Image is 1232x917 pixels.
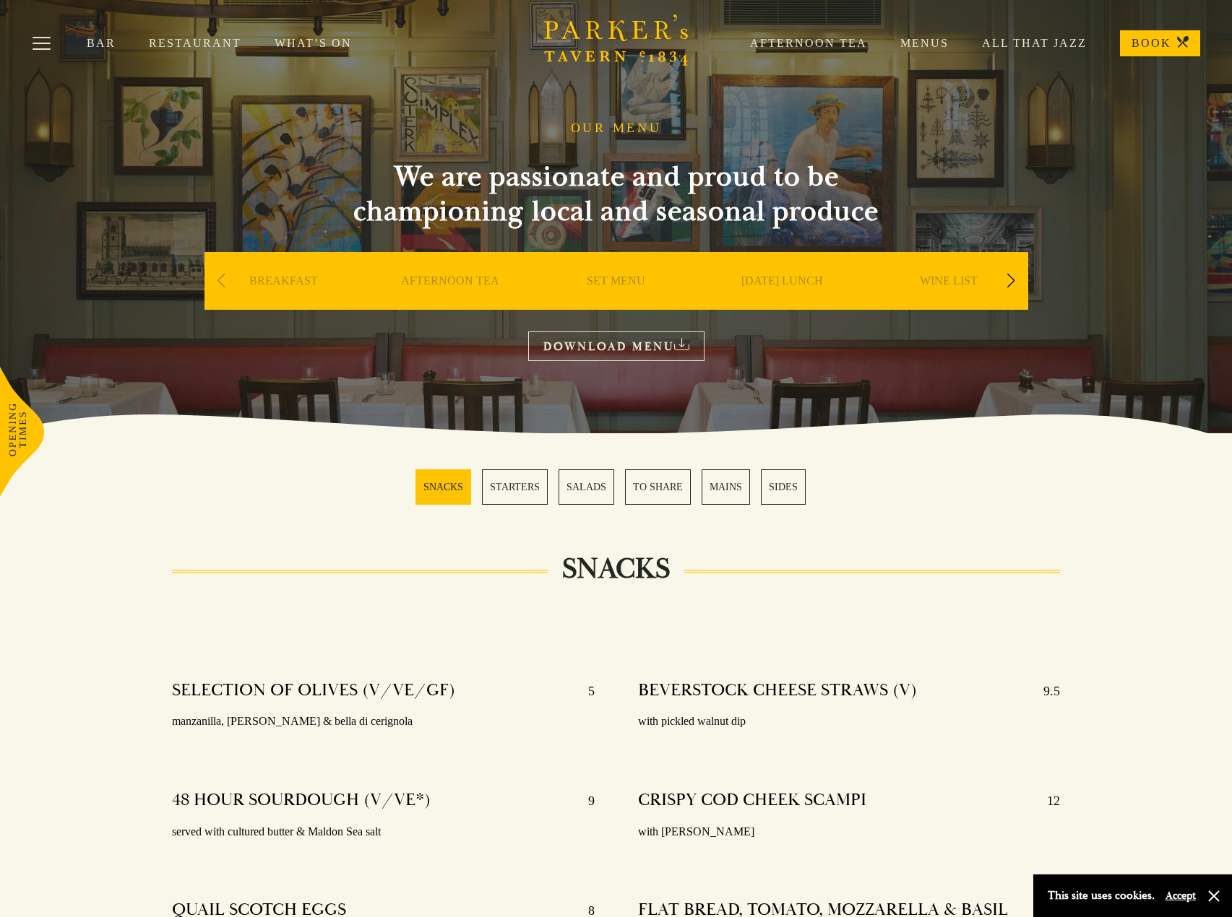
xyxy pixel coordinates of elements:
div: 5 / 9 [869,252,1028,353]
h1: OUR MENU [571,121,662,136]
a: BREAKFAST [249,274,318,331]
p: 9 [574,789,595,812]
a: SET MENU [587,274,645,331]
div: 2 / 9 [371,252,530,353]
a: 3 / 6 [559,469,614,505]
div: Next slide [1001,265,1021,297]
a: DOWNLOAD MENU [528,331,705,361]
a: [DATE] LUNCH [741,274,823,331]
p: 9.5 [1029,679,1060,703]
a: AFTERNOON TEA [401,274,499,331]
h4: BEVERSTOCK CHEESE STRAWS (V) [638,679,917,703]
h2: We are passionate and proud to be championing local and seasonal produce [327,160,905,229]
a: 6 / 6 [761,469,806,505]
a: 1 / 6 [415,469,471,505]
h2: SNACKS [548,552,684,586]
h4: 48 HOUR SOURDOUGH (V/VE*) [172,789,431,812]
p: served with cultured butter & Maldon Sea salt [172,822,595,843]
button: Accept [1166,889,1196,903]
p: 12 [1033,789,1060,812]
a: WINE LIST [920,274,978,331]
div: Previous slide [212,265,231,297]
p: with [PERSON_NAME] [638,822,1061,843]
h4: CRISPY COD CHEEK SCAMPI [638,789,866,812]
a: 2 / 6 [482,469,548,505]
p: 5 [574,679,595,703]
button: Close and accept [1207,889,1221,903]
a: 5 / 6 [702,469,750,505]
p: manzanilla, [PERSON_NAME] & bella di cerignola [172,711,595,732]
div: 3 / 9 [537,252,696,353]
p: This site uses cookies. [1048,885,1155,906]
p: with pickled walnut dip [638,711,1061,732]
div: 4 / 9 [703,252,862,353]
a: 4 / 6 [625,469,691,505]
div: 1 / 9 [204,252,363,353]
h4: SELECTION OF OLIVES (V/VE/GF) [172,679,455,703]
